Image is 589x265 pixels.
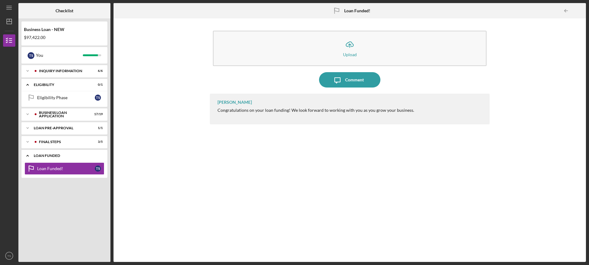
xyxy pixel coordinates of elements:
[95,95,101,101] div: T S
[24,27,105,32] div: Business Loan - NEW
[92,69,103,73] div: 6 / 6
[344,8,370,13] b: Loan Funded!
[56,8,73,13] b: Checklist
[39,69,87,73] div: INQUIRY INFORMATION
[37,166,95,171] div: Loan Funded!
[34,126,87,130] div: LOAN PRE-APPROVAL
[92,83,103,87] div: 0 / 1
[92,112,103,116] div: 17 / 19
[7,254,11,258] text: TS
[92,126,103,130] div: 1 / 1
[39,111,87,118] div: BUSINESS LOAN APPLICATION
[3,250,15,262] button: TS
[24,35,105,40] div: $97,422.00
[345,72,364,88] div: Comment
[319,72,380,88] button: Comment
[343,52,357,57] div: Upload
[34,154,100,158] div: LOAN FUNDED
[39,140,87,144] div: FINAL STEPS
[92,140,103,144] div: 3 / 5
[25,92,104,104] a: Eligibility PhaseTS
[25,162,104,175] a: Loan Funded!TS
[34,83,87,87] div: ELIGIBILITY
[95,166,101,172] div: T S
[28,52,34,59] div: T S
[218,108,414,113] div: Congratulations on your loan funding! We look forward to working with you as you grow your business.
[213,31,487,66] button: Upload
[218,100,252,105] div: [PERSON_NAME]
[37,95,95,100] div: Eligibility Phase
[36,50,83,60] div: You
